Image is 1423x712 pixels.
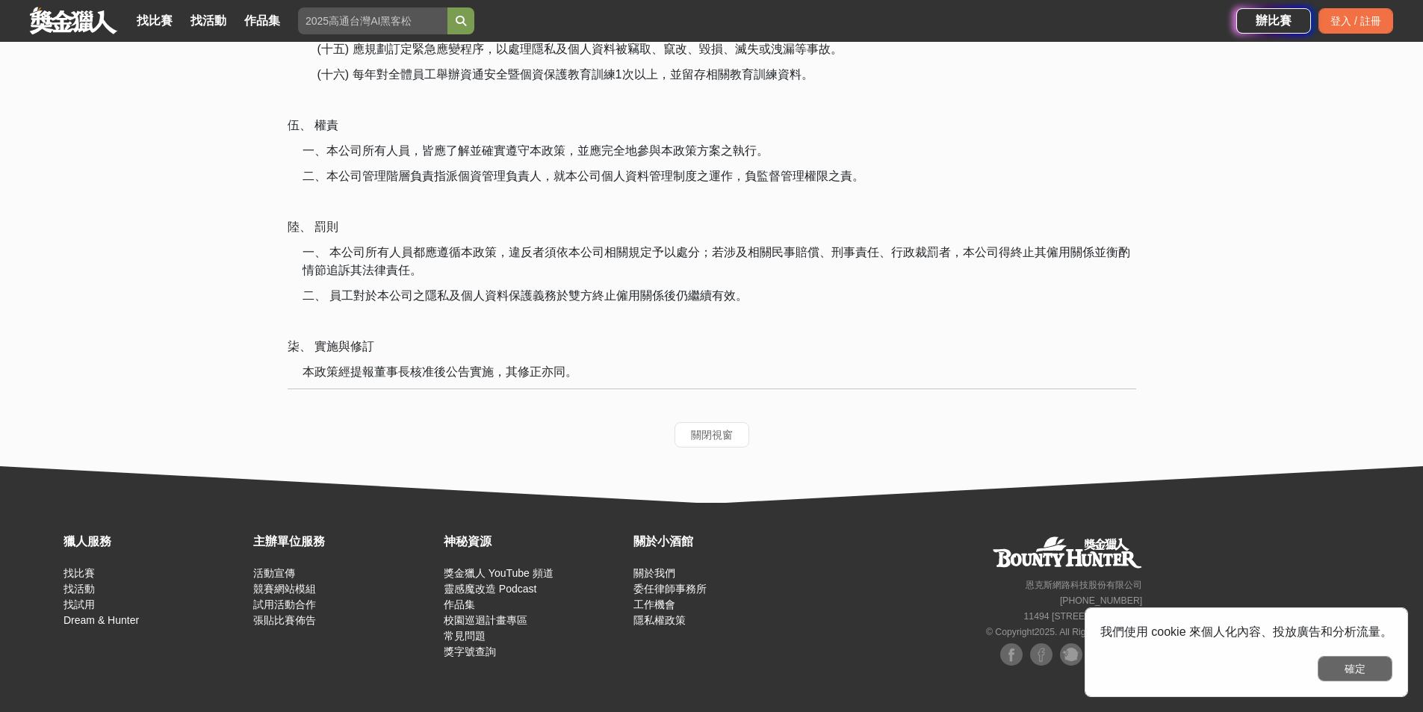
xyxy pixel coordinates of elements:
[303,244,1136,279] p: 一、 本公司所有人員都應遵循本政策，違反者須依本公司相關規定予以處分；若涉及相關民事賠償、刑事責任、行政裁罰者，本公司得終止其僱用關係並衡酌情節追訴其法律責任。
[444,583,536,595] a: 靈感魔改造 Podcast
[633,583,707,595] a: 委任律師事務所
[317,66,1136,84] p: (十六) 每年對全體員工舉辦資通安全暨個資保護教育訓練1次以上，並留存相關教育訓練資料。
[63,583,95,595] a: 找活動
[1000,643,1023,666] img: Facebook
[288,218,1136,236] p: 陸、 罰則
[303,167,1136,185] p: 二、本公司管理階層負責指派個資管理負責人，就本公司個人資料管理制度之運作，負監督管理權限之責。
[1236,8,1311,34] a: 辦比賽
[63,567,95,579] a: 找比賽
[253,598,316,610] a: 試用活動合作
[633,598,675,610] a: 工作機會
[1100,625,1392,638] span: 我們使用 cookie 來個人化內容、投放廣告和分析流量。
[675,422,749,448] button: 關閉視窗
[633,567,675,579] a: 關於我們
[288,117,1136,134] p: 伍、 權責
[444,533,626,551] div: 神秘資源
[253,614,316,626] a: 張貼比賽佈告
[131,10,179,31] a: 找比賽
[633,614,686,626] a: 隱私權政策
[1024,611,1143,622] small: 11494 [STREET_ADDRESS]
[633,533,816,551] div: 關於小酒館
[444,614,527,626] a: 校園巡迴計畫專區
[288,338,1136,356] p: 柒、 實施與修訂
[253,567,295,579] a: 活動宣傳
[1026,580,1142,590] small: 恩克斯網路科技股份有限公司
[63,533,246,551] div: 獵人服務
[63,614,139,626] a: Dream & Hunter
[1030,643,1052,666] img: Facebook
[303,287,1136,305] p: 二、 員工對於本公司之隱私及個人資料保護義務於雙方終止僱用關係後仍繼續有效。
[303,363,1136,381] p: 本政策經提報董事長核准後公告實施，其修正亦同。
[317,40,1136,58] p: (十五) 應規劃訂定緊急應變程序，以處理隱私及個人資料被竊取、竄改、毀損、滅失或洩漏等事故。
[444,567,554,579] a: 獎金獵人 YouTube 頻道
[444,630,486,642] a: 常見問題
[1318,8,1393,34] div: 登入 / 註冊
[238,10,286,31] a: 作品集
[303,142,1136,160] p: 一、本公司所有人員，皆應了解並確實遵守本政策，並應完全地參與本政策方案之執行。
[986,627,1142,637] small: © Copyright 2025 . All Rights Reserved.
[1060,643,1082,666] img: Plurk
[444,598,475,610] a: 作品集
[1318,656,1392,681] button: 確定
[185,10,232,31] a: 找活動
[253,533,435,551] div: 主辦單位服務
[1060,595,1142,606] small: [PHONE_NUMBER]
[253,583,316,595] a: 競賽網站模組
[298,7,447,34] input: 2025高通台灣AI黑客松
[63,598,95,610] a: 找試用
[444,646,496,657] a: 獎字號查詢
